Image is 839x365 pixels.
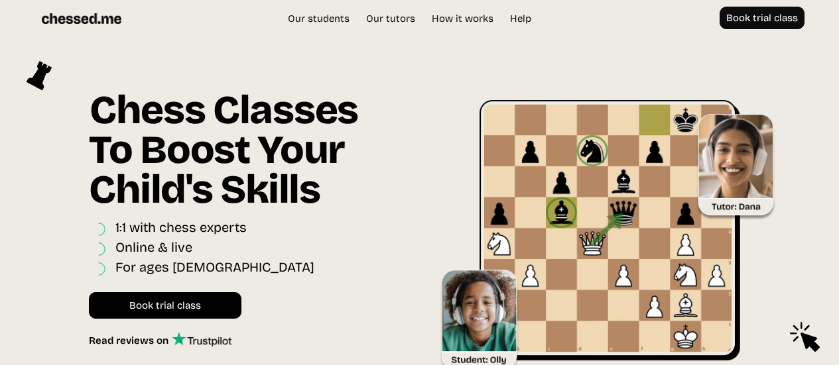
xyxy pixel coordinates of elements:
[115,259,314,278] div: For ages [DEMOGRAPHIC_DATA]
[115,219,247,238] div: 1:1 with chess experts
[89,90,399,219] h1: Chess Classes To Boost Your Child's Skills
[89,335,172,346] div: Read reviews on
[359,12,422,25] a: Our tutors
[503,12,538,25] a: Help
[89,292,241,319] a: Book trial class
[115,239,192,258] div: Online & live
[281,12,356,25] a: Our students
[720,7,805,29] a: Book trial class
[89,332,231,346] a: Read reviews on
[425,12,500,25] a: How it works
